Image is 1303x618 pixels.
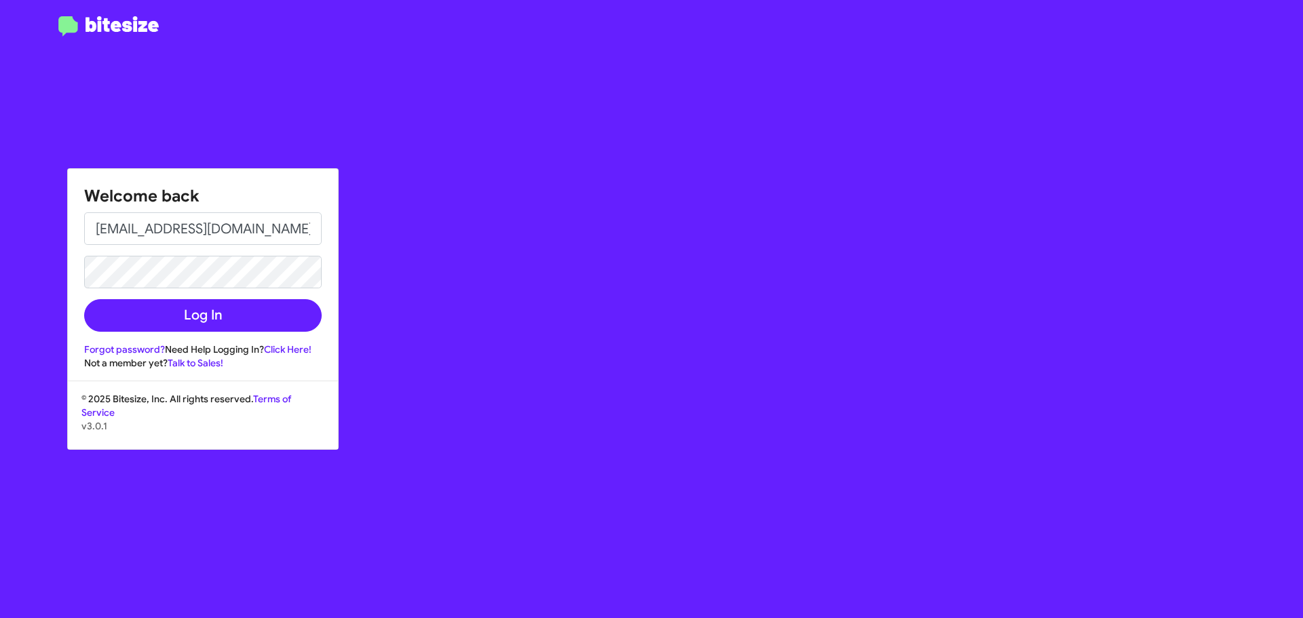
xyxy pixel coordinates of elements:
[81,419,324,433] p: v3.0.1
[68,392,338,449] div: © 2025 Bitesize, Inc. All rights reserved.
[84,343,322,356] div: Need Help Logging In?
[264,343,311,355] a: Click Here!
[84,212,322,245] input: Email address
[84,356,322,370] div: Not a member yet?
[84,185,322,207] h1: Welcome back
[84,343,165,355] a: Forgot password?
[168,357,223,369] a: Talk to Sales!
[84,299,322,332] button: Log In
